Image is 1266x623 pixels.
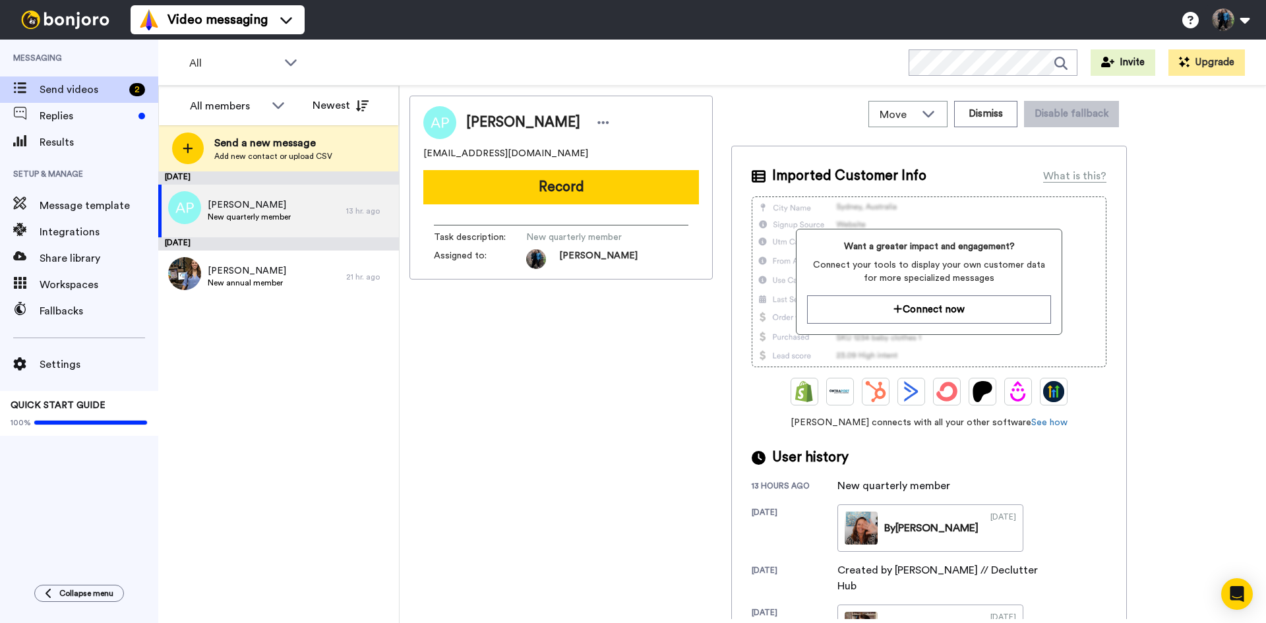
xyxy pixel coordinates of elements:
div: All members [190,98,265,114]
div: 13 hr. ago [346,206,392,216]
button: Record [423,170,699,204]
span: Workspaces [40,277,158,293]
span: Replies [40,108,133,124]
div: What is this? [1043,168,1106,184]
div: [DATE] [158,237,399,251]
span: New annual member [208,278,286,288]
span: Connect your tools to display your own customer data for more specialized messages [807,258,1050,285]
img: 19ccc011-dd5c-4bd6-b716-088ee144832e-thumb.jpg [845,512,878,545]
div: 13 hours ago [752,481,837,494]
span: Move [880,107,915,123]
img: 8adc65b2-0c6b-4e29-b4b0-293fb268e3f8.jpg [168,257,201,290]
img: Shopify [794,381,815,402]
span: Collapse menu [59,588,113,599]
a: By[PERSON_NAME][DATE] [837,504,1023,552]
img: Drip [1008,381,1029,402]
img: vm-color.svg [138,9,160,30]
span: [PERSON_NAME] [208,264,286,278]
span: [PERSON_NAME] [559,249,638,269]
span: Send a new message [214,135,332,151]
button: Newest [303,92,378,119]
span: [PERSON_NAME] [466,113,580,133]
img: bj-logo-header-white.svg [16,11,115,29]
span: Share library [40,251,158,266]
span: Assigned to: [434,249,526,269]
div: Open Intercom Messenger [1221,578,1253,610]
button: Connect now [807,295,1050,324]
button: Dismiss [954,101,1017,127]
img: Hubspot [865,381,886,402]
span: [PERSON_NAME] connects with all your other software [752,416,1106,429]
div: [DATE] [158,171,399,185]
span: [EMAIL_ADDRESS][DOMAIN_NAME] [423,147,588,160]
img: Patreon [972,381,993,402]
img: 353a6199-ef8c-443a-b8dc-3068d87c606e-1621957538.jpg [526,249,546,269]
span: Want a greater impact and engagement? [807,240,1050,253]
span: Results [40,134,158,150]
img: ConvertKit [936,381,957,402]
span: Settings [40,357,158,372]
div: [DATE] [752,565,837,594]
img: ap.png [168,191,201,224]
div: [DATE] [752,507,837,552]
span: New quarterly member [526,231,651,244]
span: QUICK START GUIDE [11,401,105,410]
img: GoHighLevel [1043,381,1064,402]
button: Disable fallback [1024,101,1119,127]
span: All [189,55,278,71]
span: 100% [11,417,31,428]
button: Collapse menu [34,585,124,602]
span: Integrations [40,224,158,240]
img: Ontraport [829,381,851,402]
span: Task description : [434,231,526,244]
div: New quarterly member [837,478,950,494]
span: Add new contact or upload CSV [214,151,332,162]
span: Send videos [40,82,124,98]
span: User history [772,448,849,467]
div: 21 hr. ago [346,272,392,282]
span: New quarterly member [208,212,291,222]
div: [DATE] [990,512,1016,545]
img: Image of Anne Pierce [423,106,456,139]
div: Created by [PERSON_NAME] // Declutter Hub [837,562,1048,594]
span: Imported Customer Info [772,166,926,186]
img: ActiveCampaign [901,381,922,402]
div: By [PERSON_NAME] [884,520,979,536]
button: Upgrade [1168,49,1245,76]
span: Video messaging [167,11,268,29]
span: Fallbacks [40,303,158,319]
span: [PERSON_NAME] [208,198,291,212]
div: 2 [129,83,145,96]
a: See how [1031,418,1068,427]
span: Message template [40,198,158,214]
button: Invite [1091,49,1155,76]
